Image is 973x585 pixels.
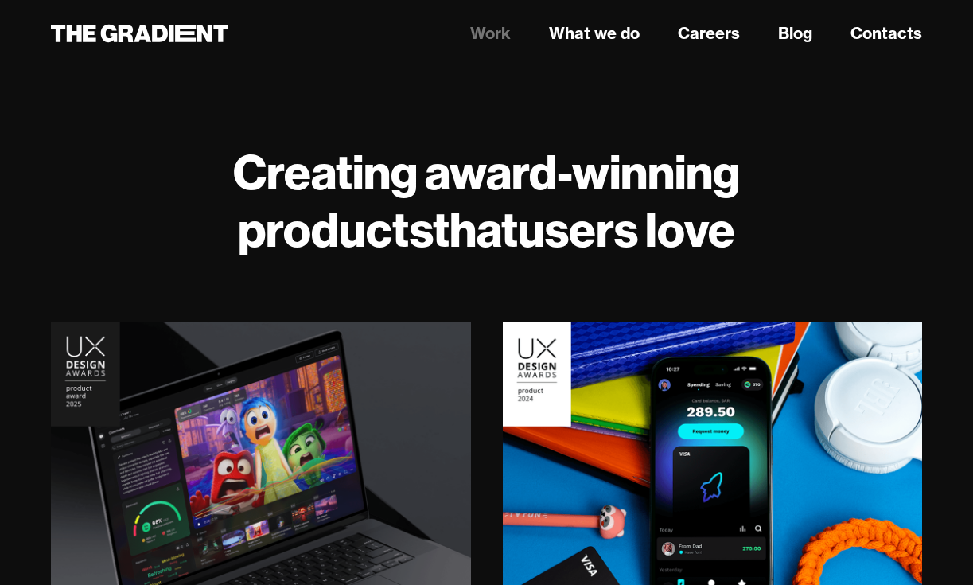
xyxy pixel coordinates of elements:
a: Blog [778,21,812,45]
a: Contacts [850,21,922,45]
a: Work [470,21,511,45]
h1: Creating award-winning products users love [51,143,922,258]
strong: that [433,199,518,259]
a: What we do [549,21,640,45]
a: Careers [678,21,740,45]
